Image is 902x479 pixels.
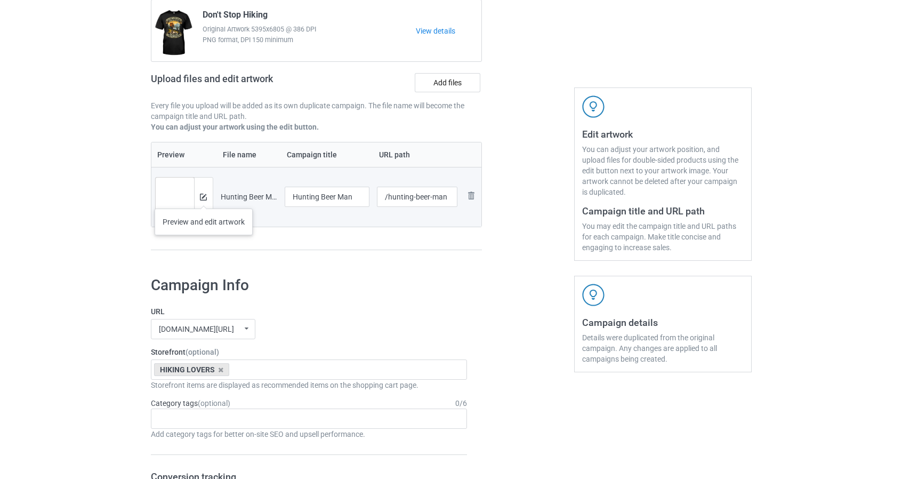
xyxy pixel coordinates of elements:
[151,123,319,131] b: You can adjust your artwork using the edit button.
[203,35,416,45] span: PNG format, DPI 150 minimum
[582,284,605,306] img: svg+xml;base64,PD94bWwgdmVyc2lvbj0iMS4wIiBlbmNvZGluZz0iVVRGLTgiPz4KPHN2ZyB3aWR0aD0iNDJweCIgaGVpZ2...
[455,398,467,409] div: 0 / 6
[416,26,481,36] a: View details
[221,191,277,202] div: Hunting Beer Man.png
[582,332,744,364] div: Details were duplicated from the original campaign. Any changes are applied to all campaigns bein...
[465,189,478,202] img: svg+xml;base64,PD94bWwgdmVyc2lvbj0iMS4wIiBlbmNvZGluZz0iVVRGLTgiPz4KPHN2ZyB3aWR0aD0iMjhweCIgaGVpZ2...
[155,209,253,235] div: Preview and edit artwork
[156,178,194,235] img: original.png
[151,429,468,440] div: Add category tags for better on-site SEO and upsell performance.
[151,398,230,409] label: Category tags
[281,142,374,167] th: Campaign title
[198,399,230,408] span: (optional)
[151,73,350,93] h2: Upload files and edit artwork
[217,142,281,167] th: File name
[186,348,219,356] span: (optional)
[151,142,217,167] th: Preview
[151,306,468,317] label: URL
[415,73,480,92] label: Add files
[582,221,744,253] div: You may edit the campaign title and URL paths for each campaign. Make title concise and engaging ...
[203,10,268,24] span: Don't Stop Hiking
[200,194,207,201] img: svg+xml;base64,PD94bWwgdmVyc2lvbj0iMS4wIiBlbmNvZGluZz0iVVRGLTgiPz4KPHN2ZyB3aWR0aD0iMTRweCIgaGVpZ2...
[373,142,461,167] th: URL path
[151,100,482,122] p: Every file you upload will be added as its own duplicate campaign. The file name will become the ...
[151,380,468,390] div: Storefront items are displayed as recommended items on the shopping cart page.
[154,363,230,376] div: HIKING LOVERS
[582,128,744,140] h3: Edit artwork
[582,95,605,118] img: svg+xml;base64,PD94bWwgdmVyc2lvbj0iMS4wIiBlbmNvZGluZz0iVVRGLTgiPz4KPHN2ZyB3aWR0aD0iNDJweCIgaGVpZ2...
[582,316,744,329] h3: Campaign details
[151,347,468,357] label: Storefront
[159,325,234,333] div: [DOMAIN_NAME][URL]
[151,276,468,295] h1: Campaign Info
[203,24,416,35] span: Original Artwork 5395x6805 @ 386 DPI
[582,205,744,217] h3: Campaign title and URL path
[582,144,744,197] div: You can adjust your artwork position, and upload files for double-sided products using the edit b...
